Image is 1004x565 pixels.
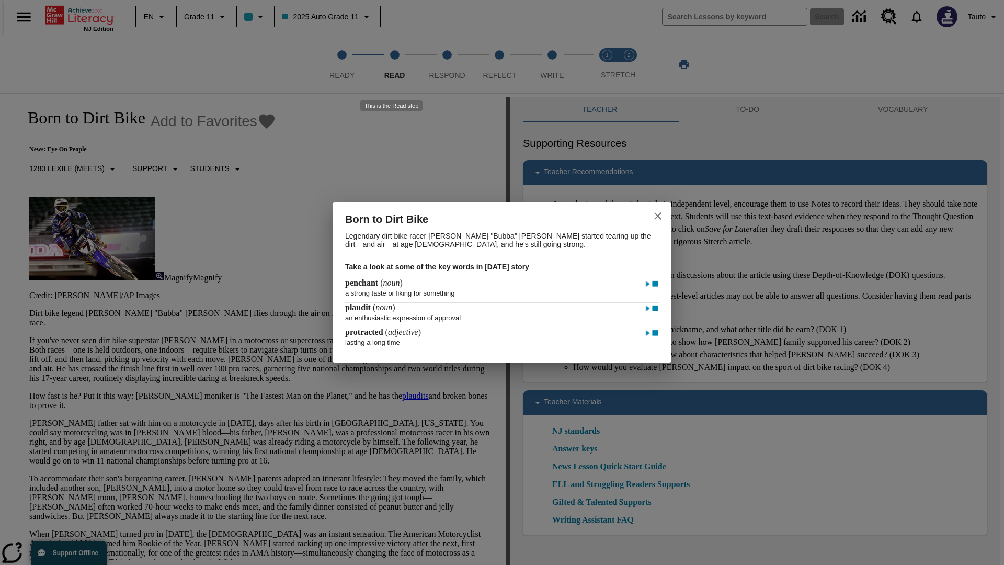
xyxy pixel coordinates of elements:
[644,328,652,338] img: Play - protracted
[345,309,659,322] p: an enthusiastic expression of approval
[388,327,418,336] span: adjective
[345,211,627,228] h2: Born to Dirt Bike
[652,303,659,314] img: Stop - plaudit
[383,278,400,287] span: noun
[345,228,659,254] p: Legendary dirt bike racer [PERSON_NAME] "Bubba" [PERSON_NAME] started tearing up the dirt—and air...
[652,279,659,289] img: Stop - penchant
[345,278,403,288] h4: ( )
[360,100,423,111] div: This is the Read step
[345,303,373,312] span: plaudit
[345,327,385,336] span: protracted
[375,303,392,312] span: noun
[345,284,659,297] p: a strong taste or liking for something
[345,278,380,287] span: penchant
[345,303,395,312] h4: ( )
[644,279,652,289] img: Play - penchant
[345,327,421,337] h4: ( )
[644,303,652,314] img: Play - plaudit
[652,328,659,338] img: Stop - protracted
[345,333,659,346] p: lasting a long time
[645,204,670,229] button: close
[345,254,659,278] h3: Take a look at some of the key words in [DATE] story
